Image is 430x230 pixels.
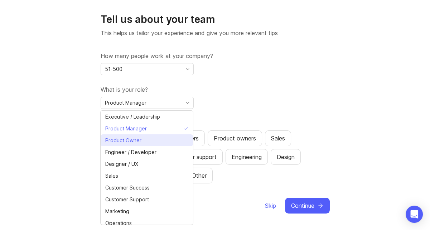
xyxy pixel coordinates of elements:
[232,153,262,161] div: Engineering
[182,66,193,72] svg: toggle icon
[271,149,301,165] button: Design
[105,160,138,168] span: Designer / UX
[105,207,129,215] span: Marketing
[105,148,156,156] span: Engineer / Developer
[101,13,330,26] h1: Tell us about your team
[105,219,132,227] span: Operations
[271,134,285,143] div: Sales
[101,29,330,37] p: This helps us tailor your experience and give you more relevant tips
[105,184,150,192] span: Customer Success
[182,100,193,106] svg: toggle icon
[105,196,149,203] span: Customer Support
[105,65,122,73] span: 51-500
[186,168,213,183] button: Other
[291,201,314,210] span: Continue
[101,52,330,60] label: How many people work at your company?
[265,201,276,210] span: Skip
[285,198,330,214] button: Continue
[183,126,191,131] svg: check icon
[192,171,207,180] div: Other
[101,63,194,75] div: toggle menu
[265,130,291,146] button: Sales
[277,153,295,161] div: Design
[105,136,141,144] span: Product Owner
[105,99,146,107] span: Product Manager
[105,125,147,133] span: Product Manager
[101,97,194,109] div: toggle menu
[105,172,118,180] span: Sales
[214,134,256,143] div: Product owners
[105,113,160,121] span: Executive / Leadership
[226,149,268,165] button: Engineering
[265,198,276,214] button: Skip
[208,130,262,146] button: Product owners
[101,119,330,128] label: Which teams will be using Canny?
[101,85,330,94] label: What is your role?
[406,206,423,223] div: Open Intercom Messenger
